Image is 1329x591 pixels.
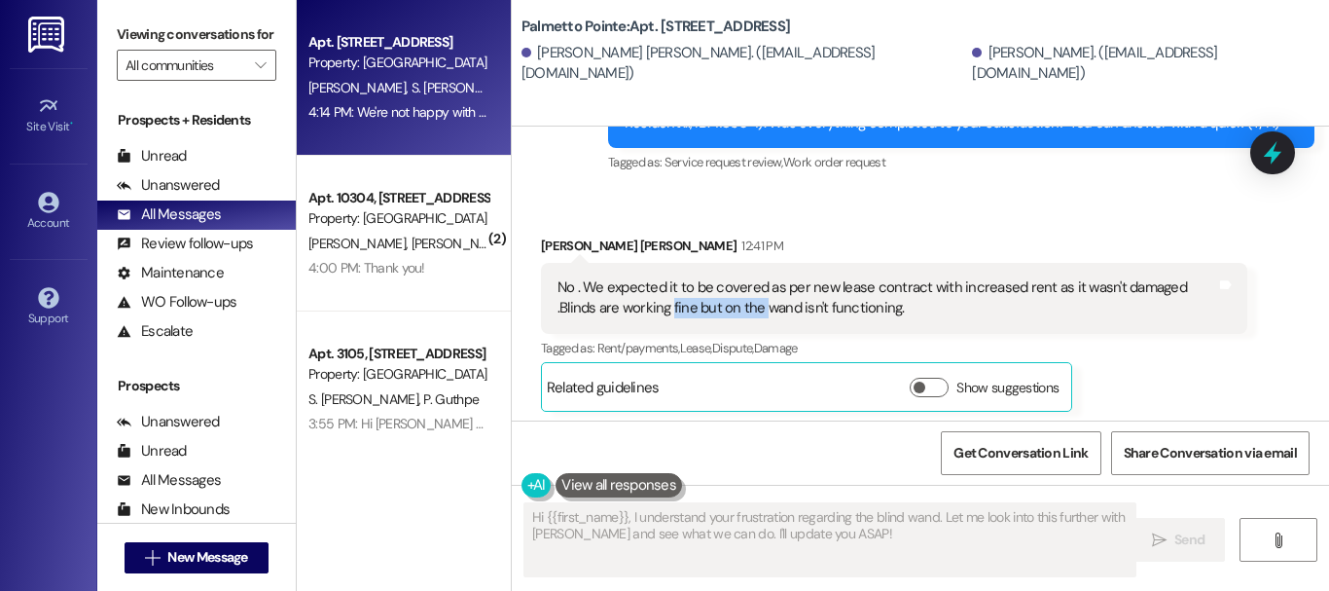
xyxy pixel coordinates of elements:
div: New Inbounds [117,499,230,520]
i:  [1271,533,1285,548]
span: Share Conversation via email [1124,443,1297,463]
span: Lease , [680,340,712,356]
div: WO Follow-ups [117,292,236,313]
div: [PERSON_NAME] [PERSON_NAME] [541,236,1247,263]
span: • [70,117,73,130]
div: Tagged as: [541,334,1247,362]
span: S. [PERSON_NAME] [411,79,521,96]
div: Escalate [117,321,193,342]
a: Account [10,186,88,239]
span: Damage [754,340,798,356]
div: Unanswered [117,175,220,196]
div: Related guidelines [547,378,660,406]
input: All communities [126,50,245,81]
div: Property: [GEOGRAPHIC_DATA] [308,364,488,385]
div: No . We expected it to be covered as per new lease contract with increased rent as it wasn't dama... [557,277,1216,319]
span: Work order request [783,154,885,170]
span: [PERSON_NAME] [308,235,412,252]
div: 4:00 PM: Thank you! [308,259,425,277]
span: Send [1174,530,1204,550]
span: Service request review , [664,154,783,170]
div: Apt. [STREET_ADDRESS] [308,32,488,53]
div: Tagged as: [608,148,1314,176]
label: Show suggestions [956,378,1059,398]
span: Dispute , [712,340,754,356]
div: Prospects [97,376,296,396]
span: [PERSON_NAME] [411,235,508,252]
div: Property: [GEOGRAPHIC_DATA] [308,208,488,229]
div: Property: [GEOGRAPHIC_DATA] [308,53,488,73]
div: Unread [117,441,187,462]
button: Share Conversation via email [1111,431,1310,475]
div: All Messages [117,470,221,491]
div: Apt. 10304, [STREET_ADDRESS] [308,188,488,208]
span: New Message [167,547,247,568]
span: [PERSON_NAME] [308,79,412,96]
label: Viewing conversations for [117,19,276,50]
div: 4:14 PM: We're not happy with this [308,103,498,121]
div: [PERSON_NAME]. ([EMAIL_ADDRESS][DOMAIN_NAME]) [972,43,1314,85]
i:  [1152,533,1167,548]
i:  [145,550,160,566]
a: Support [10,281,88,334]
div: Unread [117,146,187,166]
img: ResiDesk Logo [28,17,68,53]
div: 12:41 PM [736,236,783,256]
i:  [255,57,266,73]
a: Site Visit • [10,90,88,142]
div: All Messages [117,204,221,225]
span: Get Conversation Link [953,443,1088,463]
div: Unanswered [117,412,220,432]
button: Get Conversation Link [941,431,1100,475]
div: [PERSON_NAME] [PERSON_NAME]. ([EMAIL_ADDRESS][DOMAIN_NAME]) [521,43,967,85]
div: Maintenance [117,263,224,283]
div: Apt. 3105, [STREET_ADDRESS] [308,344,488,364]
div: Review follow-ups [117,234,253,254]
span: Rent/payments , [597,340,680,356]
span: P. Guthpe [423,390,479,408]
button: New Message [125,542,269,573]
span: S. [PERSON_NAME] [308,390,423,408]
div: Prospects + Residents [97,110,296,130]
textarea: Hi {{first_name}}, I understand your frustration regarding the blind wand. Let me look into this ... [524,503,1135,576]
b: Palmetto Pointe: Apt. [STREET_ADDRESS] [521,17,790,37]
button: Send [1131,518,1226,562]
